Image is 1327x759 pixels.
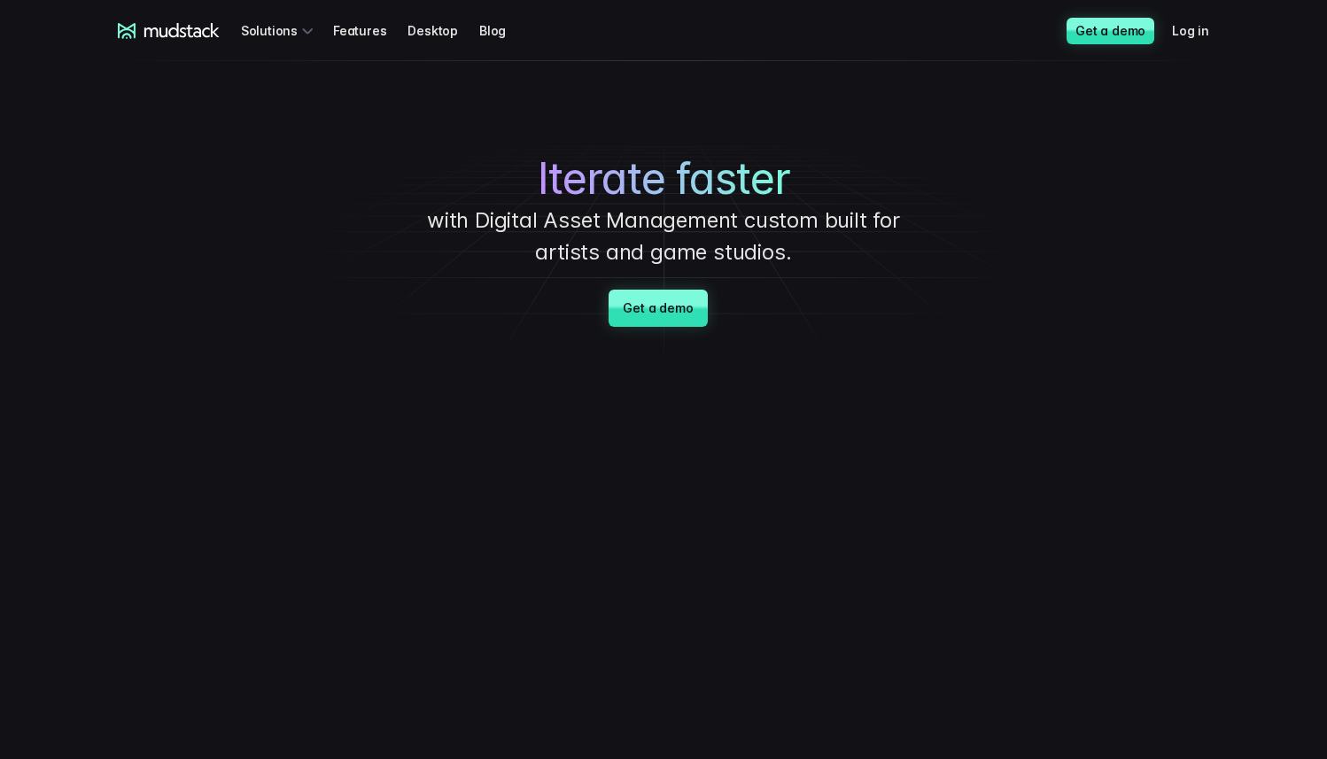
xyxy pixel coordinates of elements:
[479,14,527,47] a: Blog
[609,290,707,327] a: Get a demo
[333,14,407,47] a: Features
[538,153,790,205] span: Iterate faster
[398,205,929,268] p: with Digital Asset Management custom built for artists and game studios.
[118,23,220,39] a: mudstack logo
[241,14,319,47] div: Solutions
[1067,18,1154,44] a: Get a demo
[1172,14,1230,47] a: Log in
[407,14,479,47] a: Desktop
